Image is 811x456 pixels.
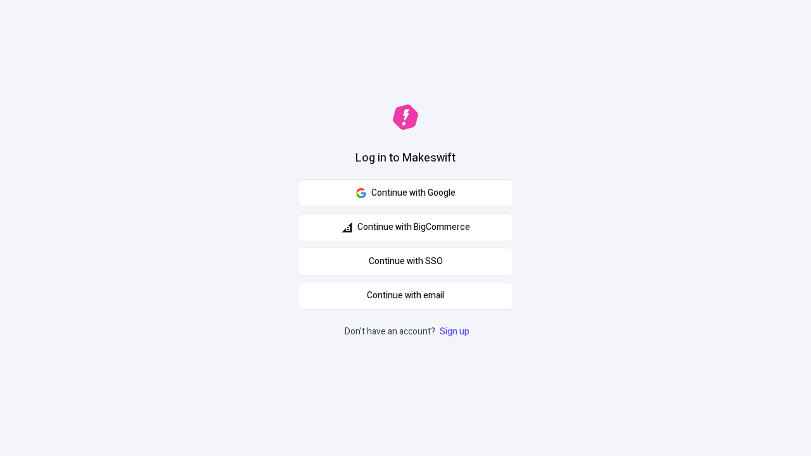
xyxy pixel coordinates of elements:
h1: Log in to Makeswift [355,150,456,167]
span: Continue with Google [371,186,456,200]
a: Sign up [437,325,472,338]
button: Continue with email [298,282,513,310]
button: Continue with BigCommerce [298,213,513,241]
a: Continue with SSO [298,248,513,275]
p: Don't have an account? [345,325,472,339]
span: Continue with BigCommerce [357,220,470,234]
span: Continue with email [367,289,444,303]
button: Continue with Google [298,179,513,207]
